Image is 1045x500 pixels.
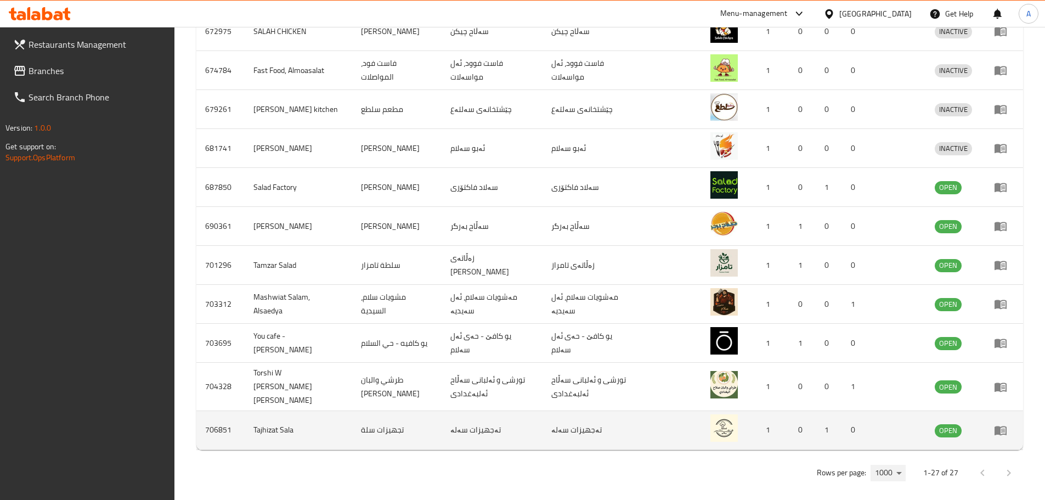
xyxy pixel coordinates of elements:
td: سەڵاح چیکن [442,12,543,51]
span: OPEN [935,298,962,311]
td: [PERSON_NAME] [245,129,353,168]
td: 0 [842,207,868,246]
span: INACTIVE [935,25,972,38]
div: Menu [994,259,1014,272]
td: 1 [816,168,842,207]
td: 672975 [196,12,245,51]
td: يو كافيه - حي السلام [352,324,442,363]
td: 1 [751,411,789,450]
td: 1 [751,246,789,285]
span: A [1026,8,1031,20]
td: Fast Food, Almoasalat [245,51,353,90]
div: [GEOGRAPHIC_DATA] [839,8,912,20]
td: [PERSON_NAME] [245,207,353,246]
div: OPEN [935,181,962,194]
span: OPEN [935,337,962,350]
div: Menu [994,336,1014,350]
td: Torshi W [PERSON_NAME] [PERSON_NAME] [245,363,353,411]
td: 1 [842,285,868,324]
span: OPEN [935,381,962,394]
td: 1 [751,129,789,168]
td: 0 [842,90,868,129]
td: 0 [842,129,868,168]
td: Salad Factory [245,168,353,207]
p: Rows per page: [817,466,866,480]
td: مەشویات سەلام، ئەل سەیدیە [442,285,543,324]
a: Search Branch Phone [4,84,174,110]
td: 704328 [196,363,245,411]
td: تورشی و ئەلبانی سەڵاح ئەلبەغدادی [442,363,543,411]
td: 1 [751,285,789,324]
td: 703695 [196,324,245,363]
div: Menu [994,380,1014,394]
span: 1.0.0 [34,121,51,135]
td: 0 [816,90,842,129]
img: Salad Factory [710,171,738,199]
td: 0 [842,411,868,450]
span: INACTIVE [935,103,972,116]
td: 0 [816,246,842,285]
td: 0 [816,12,842,51]
td: 1 [751,12,789,51]
td: You cafe - [PERSON_NAME] [245,324,353,363]
td: 0 [842,51,868,90]
td: تەجهیزات سەلە [442,411,543,450]
img: Tajhizat Sala [710,414,738,442]
td: 679261 [196,90,245,129]
div: OPEN [935,259,962,272]
td: 0 [816,324,842,363]
span: INACTIVE [935,142,972,155]
td: 0 [842,324,868,363]
td: 0 [789,411,816,450]
td: 701296 [196,246,245,285]
td: 703312 [196,285,245,324]
td: 0 [789,129,816,168]
span: Version: [5,121,32,135]
td: تەجهیزات سەلە [543,411,643,450]
a: Branches [4,58,174,84]
td: 0 [816,207,842,246]
td: [PERSON_NAME] [352,129,442,168]
td: زەڵاتەی تامراز [543,246,643,285]
img: Abu Salam [710,132,738,160]
div: Menu [994,424,1014,437]
td: [PERSON_NAME] [352,12,442,51]
div: OPEN [935,380,962,394]
td: 0 [842,168,868,207]
td: زەڵاتەی [PERSON_NAME] [442,246,543,285]
td: 1 [789,246,816,285]
span: Search Branch Phone [29,91,166,104]
img: Salata kitchen [710,93,738,121]
td: [PERSON_NAME] kitchen [245,90,353,129]
td: SALAH CHICKEN [245,12,353,51]
span: OPEN [935,220,962,233]
td: سەلاد فاكتۆری [442,168,543,207]
td: 687850 [196,168,245,207]
td: 0 [842,246,868,285]
div: INACTIVE [935,64,972,77]
span: Restaurants Management [29,38,166,51]
td: 1 [789,207,816,246]
td: فاست فود، المواصلات [352,51,442,90]
td: 674784 [196,51,245,90]
td: 0 [789,363,816,411]
div: Menu [994,220,1014,233]
td: چێشتخانەی سەلتەع [442,90,543,129]
td: سەلاد فاكتۆری [543,168,643,207]
td: سەڵاح بەرگر [543,207,643,246]
td: Mashwiat Salam, Alsaedya [245,285,353,324]
div: OPEN [935,424,962,437]
td: 706851 [196,411,245,450]
div: Menu [994,297,1014,311]
img: Torshi W alban Salah Albaghdadi [710,371,738,398]
td: سەڵاح بەرگر [442,207,543,246]
div: Menu-management [720,7,788,20]
img: Fast Food, Almoasalat [710,54,738,82]
td: 0 [816,129,842,168]
td: 0 [789,12,816,51]
td: مەشویات سەلام، ئەل سەیدیە [543,285,643,324]
td: مطعم سلطع [352,90,442,129]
